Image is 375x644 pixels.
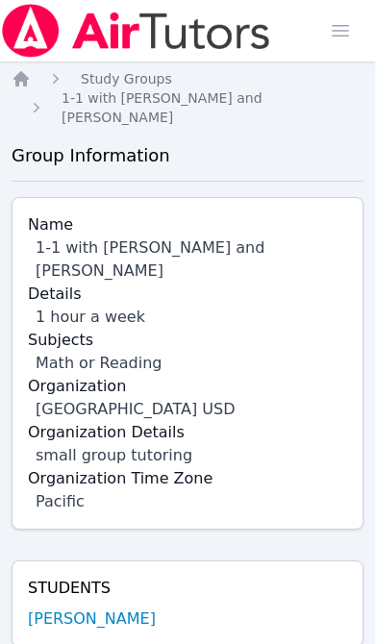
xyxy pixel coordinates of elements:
[28,375,347,398] label: Organization
[36,444,347,467] div: small group tutoring
[81,69,172,88] a: Study Groups
[36,398,347,421] div: [GEOGRAPHIC_DATA] USD
[36,306,347,329] div: 1 hour a week
[62,90,262,125] span: 1-1 with [PERSON_NAME] and [PERSON_NAME]
[28,283,347,306] label: Details
[28,607,156,631] a: [PERSON_NAME]
[28,421,347,444] label: Organization Details
[62,88,363,127] a: 1-1 with [PERSON_NAME] and [PERSON_NAME]
[12,69,363,127] nav: Breadcrumb
[28,577,347,600] h4: Students
[28,213,347,236] label: Name
[28,467,347,490] label: Organization Time Zone
[36,490,347,513] div: Pacific
[81,71,172,87] span: Study Groups
[36,236,347,283] div: 1-1 with [PERSON_NAME] and [PERSON_NAME]
[28,329,347,352] label: Subjects
[36,352,347,375] div: Math or Reading
[12,142,363,169] h3: Group Information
